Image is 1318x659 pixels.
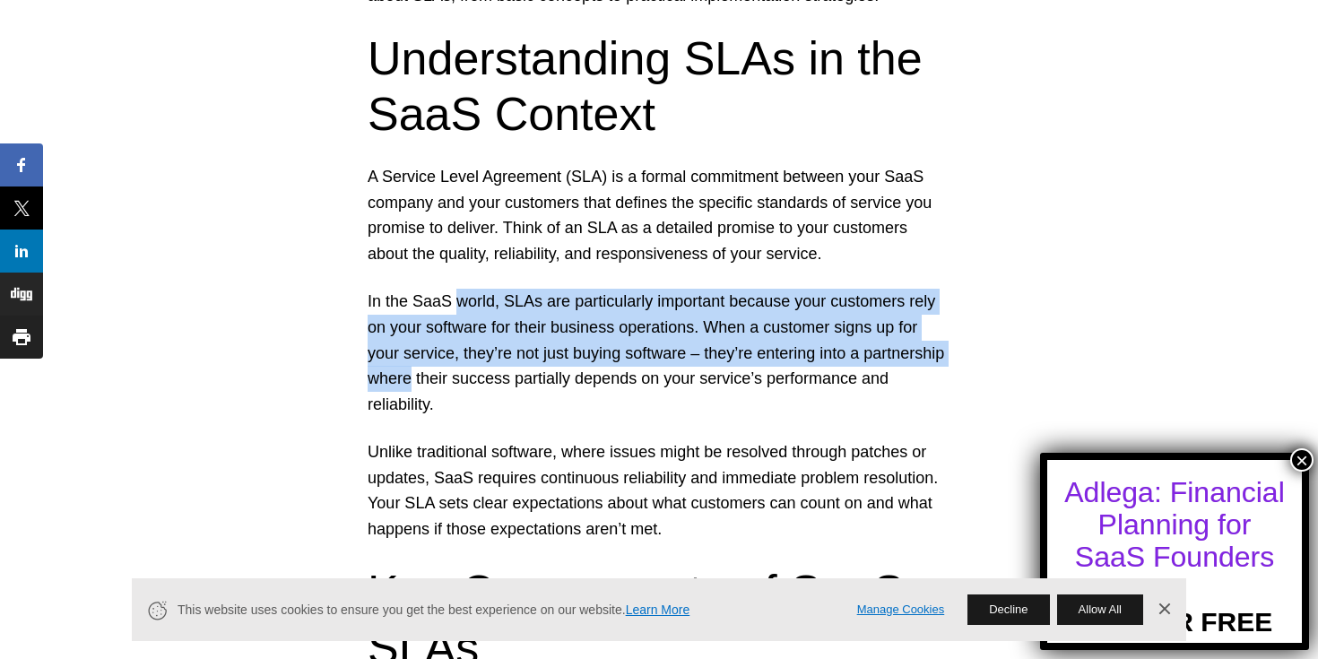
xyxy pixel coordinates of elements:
[146,599,169,621] svg: Cookie Icon
[1077,577,1272,637] a: TRY FOR FREE
[626,603,690,617] a: Learn More
[967,594,1049,625] button: Decline
[368,289,950,418] p: In the SaaS world, SLAs are particularly important because your customers rely on your software f...
[1063,476,1286,573] div: Adlega: Financial Planning for SaaS Founders
[368,439,950,542] p: Unlike traditional software, where issues might be resolved through patches or updates, SaaS requ...
[1057,594,1143,625] button: Allow All
[178,601,832,620] span: This website uses cookies to ensure you get the best experience on our website.
[368,30,950,143] h2: Understanding SLAs in the SaaS Context
[1290,448,1314,472] button: Close
[368,164,950,267] p: A Service Level Agreement (SLA) is a formal commitment between your SaaS company and your custome...
[1150,596,1177,623] a: Dismiss Banner
[857,601,945,620] a: Manage Cookies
